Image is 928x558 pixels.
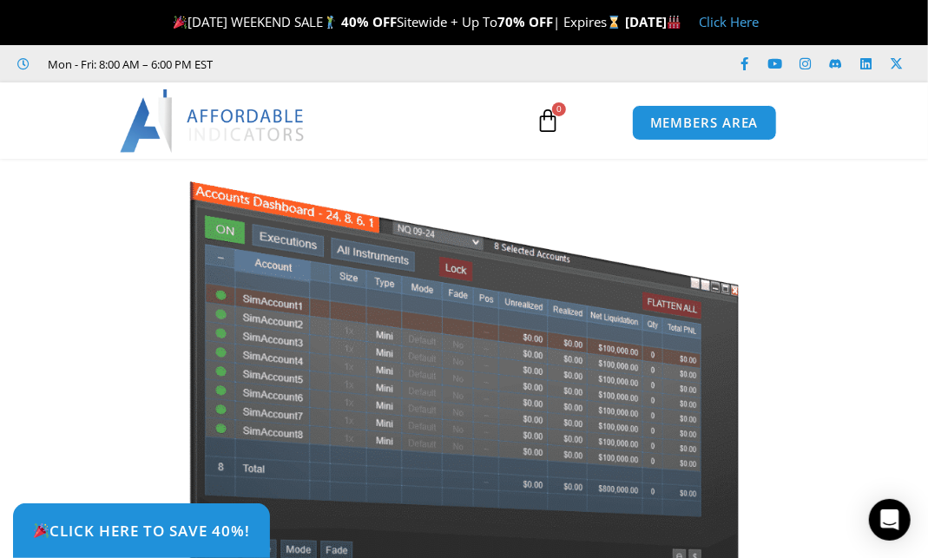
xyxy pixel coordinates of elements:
img: 🎉 [174,16,187,29]
a: MEMBERS AREA [632,105,777,141]
img: 🏭 [668,16,681,29]
strong: 70% OFF [497,13,553,30]
a: 🎉Click Here to save 40%! [13,503,270,558]
strong: [DATE] [625,13,681,30]
img: 🏌️‍♂️ [324,16,337,29]
a: Click Here [699,13,759,30]
iframe: Customer reviews powered by Trustpilot [227,56,487,73]
a: 0 [510,95,586,146]
span: 0 [552,102,566,116]
span: MEMBERS AREA [650,116,759,129]
div: Open Intercom Messenger [869,499,911,541]
img: ⌛ [608,16,621,29]
span: Click Here to save 40%! [33,523,250,538]
span: Mon - Fri: 8:00 AM – 6:00 PM EST [44,54,214,75]
img: LogoAI | Affordable Indicators – NinjaTrader [120,89,306,152]
strong: 40% OFF [341,13,397,30]
img: 🎉 [34,523,49,538]
span: [DATE] WEEKEND SALE Sitewide + Up To | Expires [169,13,625,30]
